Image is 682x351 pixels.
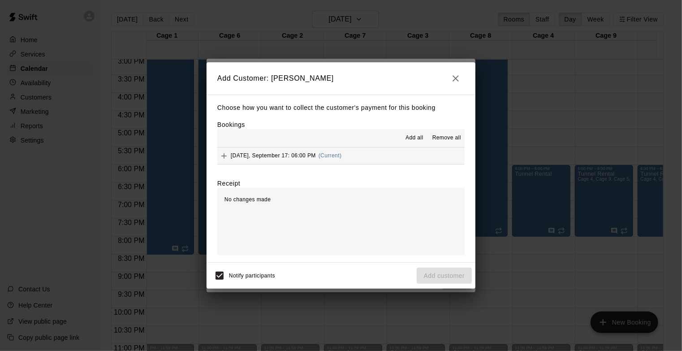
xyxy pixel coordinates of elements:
[406,134,423,143] span: Add all
[400,131,429,145] button: Add all
[217,121,245,128] label: Bookings
[319,152,342,159] span: (Current)
[217,102,465,113] p: Choose how you want to collect the customer's payment for this booking
[229,273,275,279] span: Notify participants
[231,152,316,159] span: [DATE], September 17: 06:00 PM
[217,152,231,159] span: Add
[224,196,271,203] span: No changes made
[217,147,465,164] button: Add[DATE], September 17: 06:00 PM(Current)
[217,179,240,188] label: Receipt
[429,131,465,145] button: Remove all
[207,62,475,95] h2: Add Customer: [PERSON_NAME]
[432,134,461,143] span: Remove all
